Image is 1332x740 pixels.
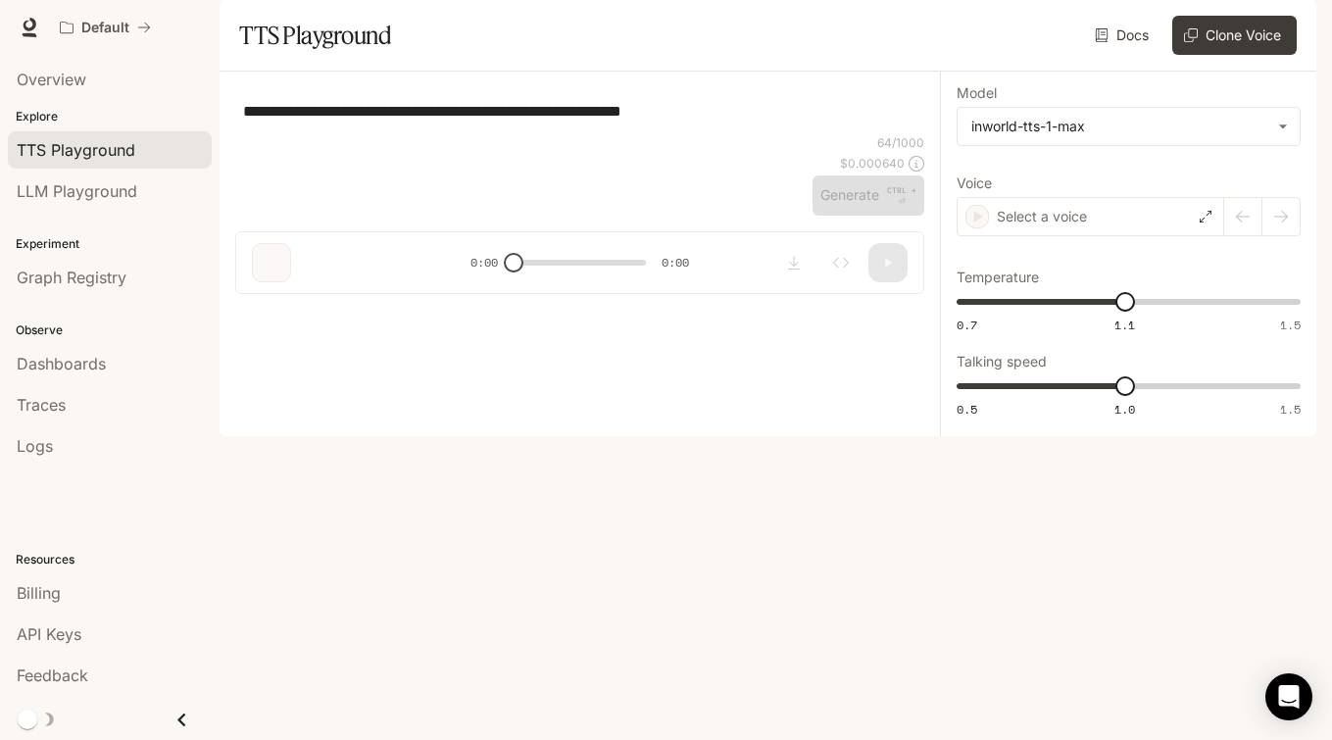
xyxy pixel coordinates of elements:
button: All workspaces [51,8,160,47]
p: $ 0.000640 [840,155,905,172]
span: 1.5 [1280,401,1301,418]
p: Voice [957,176,992,190]
span: 1.5 [1280,317,1301,333]
p: Default [81,20,129,36]
span: 0.7 [957,317,977,333]
p: Talking speed [957,355,1047,369]
p: 64 / 1000 [877,134,924,151]
span: 1.1 [1114,317,1135,333]
div: Open Intercom Messenger [1265,673,1312,720]
p: Temperature [957,271,1039,284]
span: 0.5 [957,401,977,418]
button: Clone Voice [1172,16,1297,55]
div: inworld-tts-1-max [958,108,1300,145]
div: inworld-tts-1-max [971,117,1268,136]
h1: TTS Playground [239,16,391,55]
p: Select a voice [997,207,1087,226]
a: Docs [1091,16,1157,55]
p: Model [957,86,997,100]
span: 1.0 [1114,401,1135,418]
